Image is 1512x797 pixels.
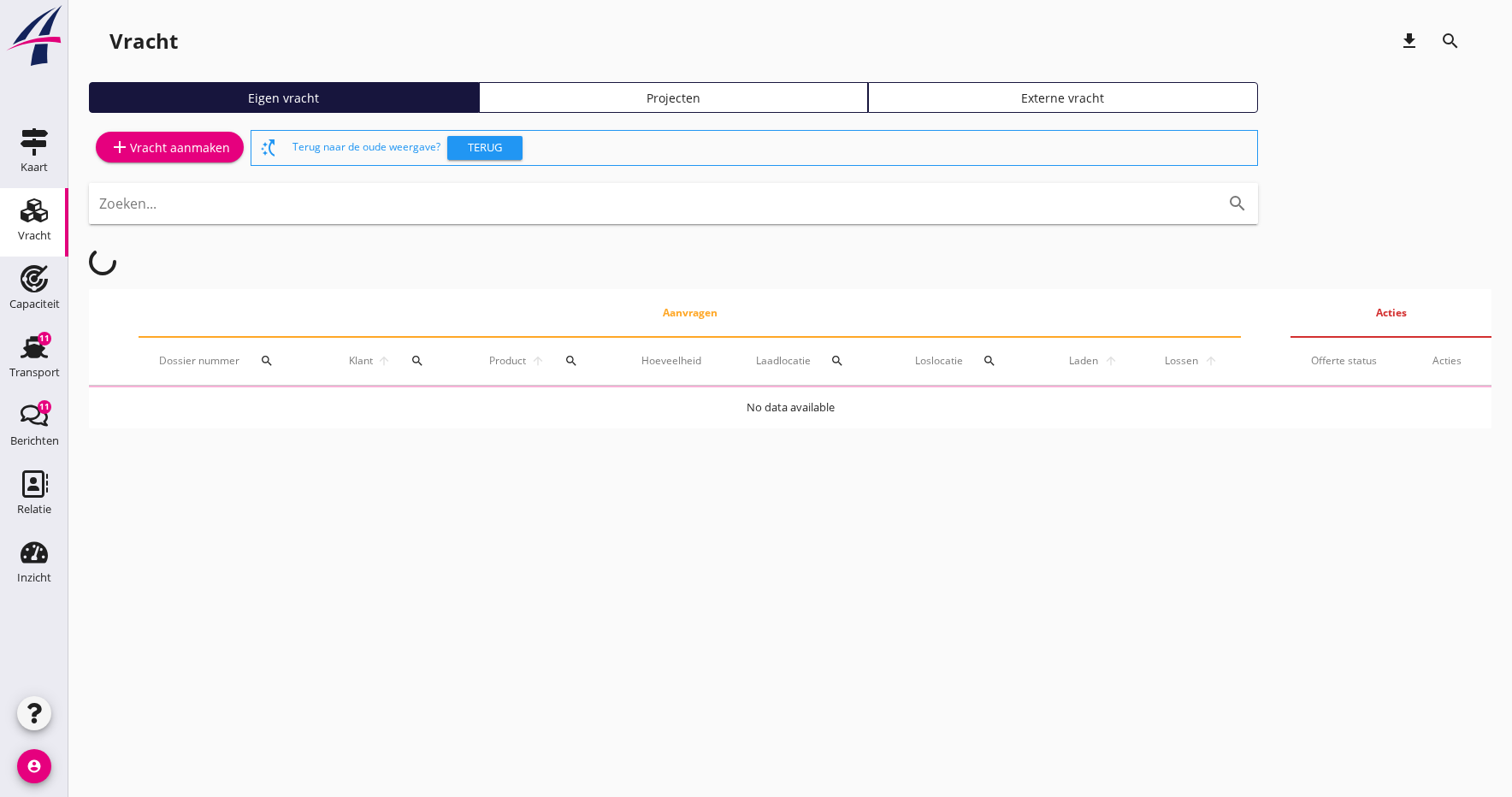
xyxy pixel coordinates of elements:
[139,289,1241,337] th: Aanvragen
[38,332,51,345] div: 11
[21,162,48,173] div: Kaart
[1201,354,1220,368] i: arrow_upward
[260,354,274,368] i: search
[3,4,65,68] img: logo-small.a267ee39.svg
[1291,289,1491,337] th: Acties
[89,82,479,113] a: Eigen vracht
[564,354,578,368] i: search
[830,354,844,368] i: search
[1311,353,1391,369] div: Offerte status
[1227,193,1248,214] i: search
[9,367,60,378] div: Transport
[96,132,244,162] a: Vracht aanmaken
[876,89,1250,107] div: Externe vracht
[17,504,51,515] div: Relatie
[1399,31,1420,51] i: download
[109,137,230,157] div: Vracht aanmaken
[487,89,861,107] div: Projecten
[109,137,130,157] i: add
[641,353,715,369] div: Hoeveelheid
[447,136,523,160] button: Terug
[89,387,1491,428] td: No data available
[159,340,306,381] div: Dossier nummer
[868,82,1258,113] a: Externe vracht
[99,190,1200,217] input: Zoeken...
[410,354,424,368] i: search
[10,435,59,446] div: Berichten
[1102,354,1121,368] i: arrow_upward
[1440,31,1461,51] i: search
[983,354,996,368] i: search
[9,298,60,310] div: Capaciteit
[1161,353,1201,369] span: Lossen
[479,82,869,113] a: Projecten
[756,340,874,381] div: Laadlocatie
[915,340,1025,381] div: Loslocatie
[1066,353,1102,369] span: Laden
[454,139,516,156] div: Terug
[1432,353,1471,369] div: Acties
[97,89,471,107] div: Eigen vracht
[17,572,51,583] div: Inzicht
[487,353,528,369] span: Product
[292,131,1250,165] div: Terug naar de oude weergave?
[18,230,51,241] div: Vracht
[38,400,51,414] div: 11
[109,27,178,55] div: Vracht
[347,353,375,369] span: Klant
[529,354,546,368] i: arrow_upward
[258,138,279,158] i: switch_access_shortcut
[17,749,51,783] i: account_circle
[375,354,393,368] i: arrow_upward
